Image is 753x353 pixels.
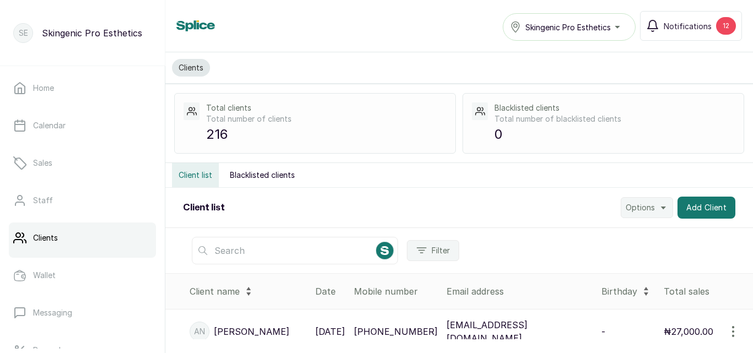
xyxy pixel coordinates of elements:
[192,237,398,264] input: Search
[194,326,205,337] p: An
[33,307,72,318] p: Messaging
[33,158,52,169] p: Sales
[183,201,225,214] h2: Client list
[626,202,655,213] span: Options
[447,318,593,345] p: [EMAIL_ADDRESS][DOMAIN_NAME]
[9,260,156,291] a: Wallet
[214,325,289,338] p: [PERSON_NAME]
[315,325,345,338] p: [DATE]
[172,59,210,77] button: Clients
[494,102,735,113] p: Blacklisted clients
[19,28,28,39] p: SE
[621,197,673,218] button: Options
[9,110,156,141] a: Calendar
[223,163,302,187] button: Blacklisted clients
[206,124,447,144] p: 216
[494,113,735,124] p: Total number of blacklisted clients
[206,102,447,113] p: Total clients
[677,197,736,219] button: Add Client
[33,232,58,243] p: Clients
[525,21,611,33] span: Skingenic Pro Esthetics
[42,26,142,40] p: Skingenic Pro Esthetics
[664,325,713,338] p: ₦27,000.00
[190,283,306,300] div: Client name
[716,17,736,35] div: 12
[503,13,636,41] button: Skingenic Pro Esthetics
[664,285,749,298] div: Total sales
[432,245,450,256] span: Filter
[407,240,459,261] button: Filter
[640,11,742,41] button: Notifications12
[315,285,345,298] div: Date
[9,222,156,253] a: Clients
[172,163,219,187] button: Client list
[33,120,66,131] p: Calendar
[9,185,156,216] a: Staff
[206,113,447,124] p: Total number of clients
[447,285,593,298] div: Email address
[9,148,156,178] a: Sales
[33,270,56,281] p: Wallet
[664,20,712,32] span: Notifications
[601,283,655,300] div: Birthday
[33,83,54,94] p: Home
[33,195,53,206] p: Staff
[494,124,735,144] p: 0
[354,285,438,298] div: Mobile number
[601,325,605,338] p: -
[354,325,438,338] p: [PHONE_NUMBER]
[9,297,156,328] a: Messaging
[9,73,156,104] a: Home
